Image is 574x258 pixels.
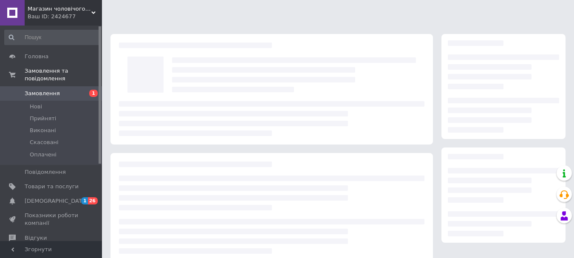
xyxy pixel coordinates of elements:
[25,234,47,242] span: Відгуки
[25,197,88,205] span: [DEMOGRAPHIC_DATA]
[30,151,57,159] span: Оплачені
[30,139,59,146] span: Скасовані
[30,115,56,122] span: Прийняті
[25,168,66,176] span: Повідомлення
[25,90,60,97] span: Замовлення
[25,67,102,82] span: Замовлення та повідомлення
[25,212,79,227] span: Показники роботи компанії
[28,5,91,13] span: Магазин чоловічого одягу "BUTIK 77"
[81,197,88,204] span: 1
[30,127,56,134] span: Виконані
[4,30,100,45] input: Пошук
[25,183,79,190] span: Товари та послуги
[28,13,102,20] div: Ваш ID: 2424677
[30,103,42,111] span: Нові
[25,53,48,60] span: Головна
[89,90,98,97] span: 1
[88,197,98,204] span: 26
